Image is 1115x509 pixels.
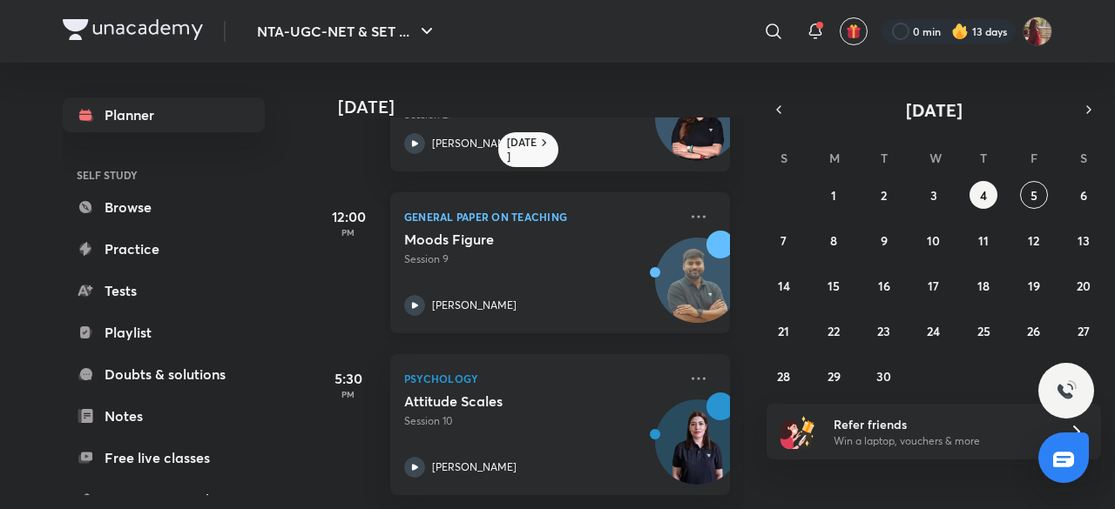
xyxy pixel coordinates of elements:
h4: [DATE] [338,97,747,117]
img: Avatar [656,409,740,492]
p: Session 9 [404,251,678,267]
button: September 10, 2025 [920,226,948,254]
abbr: Thursday [980,150,987,166]
button: September 18, 2025 [970,271,997,299]
abbr: Friday [1031,150,1037,166]
p: Session 10 [404,413,678,429]
abbr: September 11, 2025 [978,232,989,249]
button: September 24, 2025 [920,317,948,345]
button: September 13, 2025 [1070,226,1098,254]
abbr: September 2, 2025 [881,187,887,204]
img: ttu [1056,380,1077,401]
p: [PERSON_NAME] [432,459,517,475]
button: September 1, 2025 [820,181,848,209]
button: September 23, 2025 [870,317,898,345]
a: Notes [63,398,265,433]
button: September 17, 2025 [920,271,948,299]
abbr: September 14, 2025 [778,278,790,294]
button: September 3, 2025 [920,181,948,209]
button: September 16, 2025 [870,271,898,299]
button: avatar [840,17,868,45]
abbr: September 30, 2025 [876,368,891,385]
a: Practice [63,231,265,266]
button: September 21, 2025 [770,317,798,345]
abbr: September 22, 2025 [828,323,840,339]
abbr: September 24, 2025 [927,323,940,339]
abbr: September 3, 2025 [930,187,937,204]
abbr: September 23, 2025 [877,323,890,339]
abbr: September 8, 2025 [830,232,837,249]
img: streak [951,23,969,40]
h6: SELF STUDY [63,160,265,190]
abbr: Wednesday [929,150,942,166]
abbr: Monday [829,150,840,166]
abbr: Saturday [1080,150,1087,166]
abbr: September 9, 2025 [881,232,888,249]
p: Win a laptop, vouchers & more [834,433,1048,449]
button: September 2, 2025 [870,181,898,209]
img: Srishti Sharma [1023,17,1052,46]
span: [DATE] [906,98,963,122]
h6: Refer friends [834,415,1048,433]
button: September 29, 2025 [820,362,848,390]
a: Tests [63,273,265,308]
p: PM [314,389,383,399]
button: September 30, 2025 [870,362,898,390]
button: NTA-UGC-NET & SET ... [247,14,448,49]
button: September 19, 2025 [1020,271,1048,299]
button: September 27, 2025 [1070,317,1098,345]
abbr: Tuesday [881,150,888,166]
button: September 9, 2025 [870,226,898,254]
button: September 6, 2025 [1070,181,1098,209]
a: Browse [63,190,265,224]
abbr: September 16, 2025 [878,278,890,294]
abbr: September 15, 2025 [828,278,840,294]
p: Psychology [404,368,678,389]
abbr: September 21, 2025 [778,323,789,339]
a: Playlist [63,315,265,350]
img: Avatar [656,247,740,331]
h5: 5:30 [314,368,383,389]
button: September 8, 2025 [820,226,848,254]
button: September 22, 2025 [820,317,848,345]
abbr: September 5, 2025 [1031,187,1037,204]
button: September 14, 2025 [770,271,798,299]
p: [PERSON_NAME] [432,136,517,151]
button: [DATE] [791,97,1077,122]
a: Free live classes [63,440,265,475]
abbr: September 18, 2025 [977,278,990,294]
abbr: September 20, 2025 [1077,278,1091,294]
button: September 26, 2025 [1020,317,1048,345]
img: referral [780,414,815,449]
abbr: September 26, 2025 [1027,323,1040,339]
abbr: September 17, 2025 [928,278,939,294]
abbr: September 19, 2025 [1028,278,1040,294]
button: September 5, 2025 [1020,181,1048,209]
button: September 4, 2025 [970,181,997,209]
button: September 25, 2025 [970,317,997,345]
abbr: September 12, 2025 [1028,232,1039,249]
img: Avatar [656,85,740,169]
p: [PERSON_NAME] [432,298,517,313]
a: Planner [63,97,265,132]
a: Doubts & solutions [63,357,265,392]
p: General Paper on Teaching [404,206,678,227]
img: avatar [846,23,862,39]
abbr: September 28, 2025 [777,368,790,385]
a: Company Logo [63,19,203,44]
button: September 11, 2025 [970,226,997,254]
button: September 28, 2025 [770,362,798,390]
abbr: September 29, 2025 [828,368,841,385]
abbr: September 6, 2025 [1080,187,1087,204]
abbr: September 1, 2025 [831,187,836,204]
abbr: September 4, 2025 [980,187,987,204]
abbr: September 10, 2025 [927,232,940,249]
abbr: September 13, 2025 [1078,232,1090,249]
abbr: September 27, 2025 [1078,323,1090,339]
button: September 20, 2025 [1070,271,1098,299]
abbr: September 25, 2025 [977,323,990,339]
button: September 15, 2025 [820,271,848,299]
button: September 12, 2025 [1020,226,1048,254]
button: September 7, 2025 [770,226,798,254]
p: PM [314,227,383,238]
